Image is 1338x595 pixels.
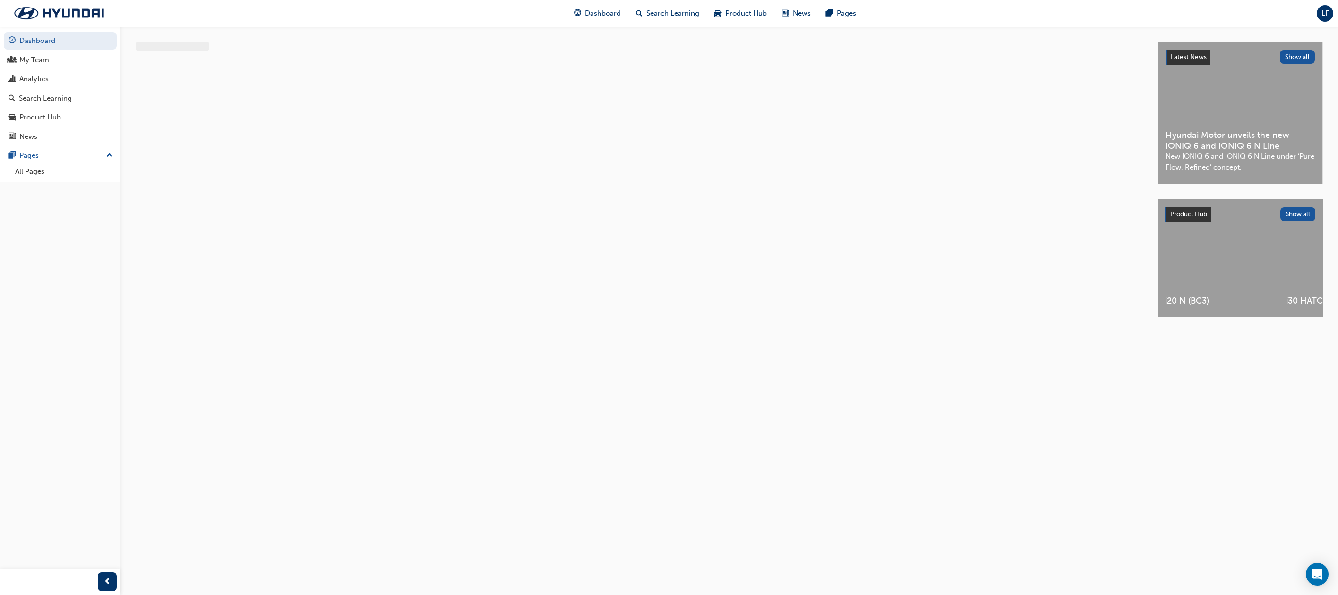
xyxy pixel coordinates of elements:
[9,56,16,65] span: people-icon
[1171,53,1207,61] span: Latest News
[9,37,16,45] span: guage-icon
[9,94,15,103] span: search-icon
[646,8,699,19] span: Search Learning
[1321,8,1329,19] span: LF
[4,30,117,147] button: DashboardMy TeamAnalyticsSearch LearningProduct HubNews
[782,8,789,19] span: news-icon
[774,4,818,23] a: news-iconNews
[707,4,774,23] a: car-iconProduct Hub
[628,4,707,23] a: search-iconSearch Learning
[574,8,581,19] span: guage-icon
[725,8,767,19] span: Product Hub
[4,32,117,50] a: Dashboard
[1158,199,1278,317] a: i20 N (BC3)
[1166,50,1315,65] a: Latest NewsShow all
[1306,563,1329,586] div: Open Intercom Messenger
[1280,207,1316,221] button: Show all
[4,90,117,107] a: Search Learning
[11,164,117,179] a: All Pages
[4,51,117,69] a: My Team
[4,128,117,145] a: News
[106,150,113,162] span: up-icon
[4,109,117,126] a: Product Hub
[1166,130,1315,151] span: Hyundai Motor unveils the new IONIQ 6 and IONIQ 6 N Line
[636,8,643,19] span: search-icon
[1280,50,1315,64] button: Show all
[837,8,856,19] span: Pages
[19,131,37,142] div: News
[4,147,117,164] button: Pages
[104,576,111,588] span: prev-icon
[19,112,61,123] div: Product Hub
[1166,151,1315,172] span: New IONIQ 6 and IONIQ 6 N Line under ‘Pure Flow, Refined’ concept.
[19,150,39,161] div: Pages
[585,8,621,19] span: Dashboard
[1165,207,1315,222] a: Product HubShow all
[1170,210,1207,218] span: Product Hub
[9,152,16,160] span: pages-icon
[818,4,864,23] a: pages-iconPages
[19,74,49,85] div: Analytics
[4,70,117,88] a: Analytics
[714,8,721,19] span: car-icon
[1158,42,1323,184] a: Latest NewsShow allHyundai Motor unveils the new IONIQ 6 and IONIQ 6 N LineNew IONIQ 6 and IONIQ ...
[19,93,72,104] div: Search Learning
[19,55,49,66] div: My Team
[826,8,833,19] span: pages-icon
[1165,296,1270,306] span: i20 N (BC3)
[5,3,113,23] img: Trak
[1317,5,1333,22] button: LF
[9,75,16,84] span: chart-icon
[9,113,16,122] span: car-icon
[793,8,811,19] span: News
[566,4,628,23] a: guage-iconDashboard
[9,133,16,141] span: news-icon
